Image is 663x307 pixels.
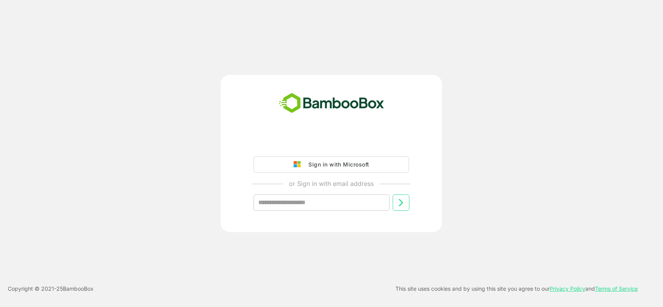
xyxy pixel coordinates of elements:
[8,284,94,293] p: Copyright © 2021- 25 BambooBox
[595,285,638,292] a: Terms of Service
[254,156,409,173] button: Sign in with Microsoft
[275,90,388,116] img: bamboobox
[289,179,374,188] p: or Sign in with email address
[550,285,585,292] a: Privacy Policy
[305,160,369,170] div: Sign in with Microsoft
[294,161,305,168] img: google
[395,284,638,293] p: This site uses cookies and by using this site you agree to our and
